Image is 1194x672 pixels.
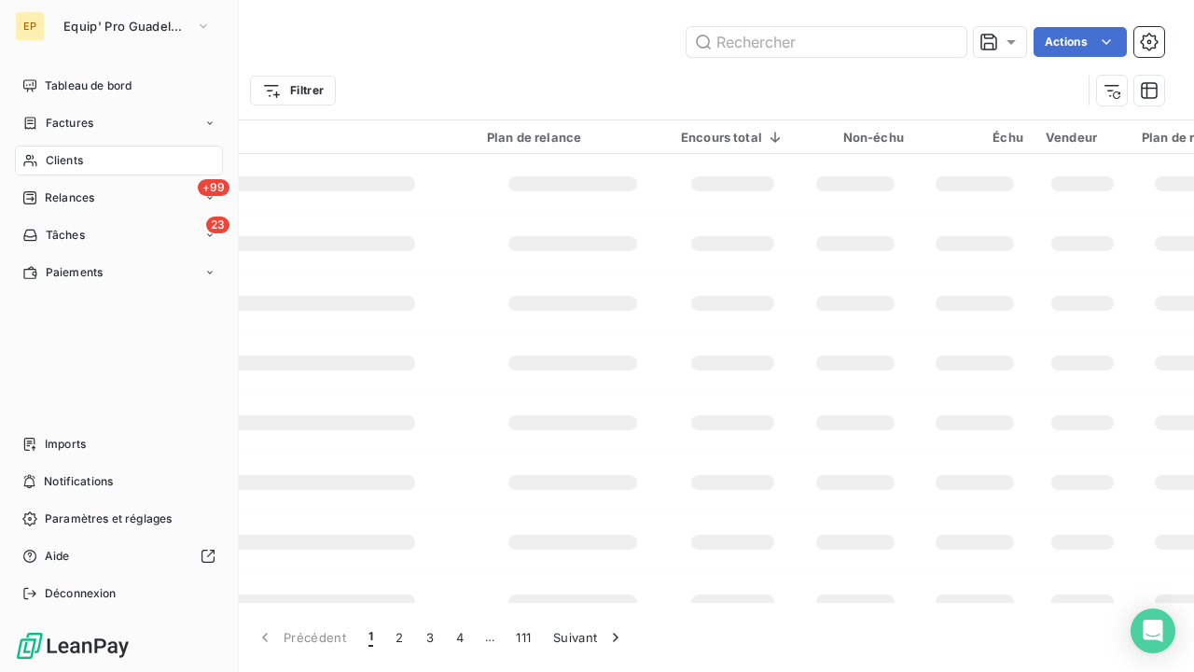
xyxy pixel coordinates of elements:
[15,631,131,661] img: Logo LeanPay
[44,473,113,490] span: Notifications
[1046,130,1119,145] div: Vendeur
[475,623,505,652] span: …
[46,152,83,169] span: Clients
[45,189,94,206] span: Relances
[368,628,373,647] span: 1
[505,618,542,657] button: 111
[45,436,86,453] span: Imports
[46,115,93,132] span: Factures
[542,618,636,657] button: Suivant
[357,618,384,657] button: 1
[198,179,229,196] span: +99
[46,227,85,244] span: Tâches
[415,618,445,657] button: 3
[926,130,1023,145] div: Échu
[1034,27,1127,57] button: Actions
[45,511,172,527] span: Paramètres et réglages
[63,19,188,34] span: Equip' Pro Guadeloupe
[45,77,132,94] span: Tableau de bord
[687,27,966,57] input: Rechercher
[807,130,904,145] div: Non-échu
[487,130,659,145] div: Plan de relance
[244,618,357,657] button: Précédent
[46,264,103,281] span: Paiements
[445,618,475,657] button: 4
[384,618,414,657] button: 2
[15,11,45,41] div: EP
[45,548,70,565] span: Aide
[45,585,117,602] span: Déconnexion
[206,217,229,233] span: 23
[681,130,784,145] div: Encours total
[1131,609,1175,653] div: Open Intercom Messenger
[250,76,336,105] button: Filtrer
[15,541,223,571] a: Aide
